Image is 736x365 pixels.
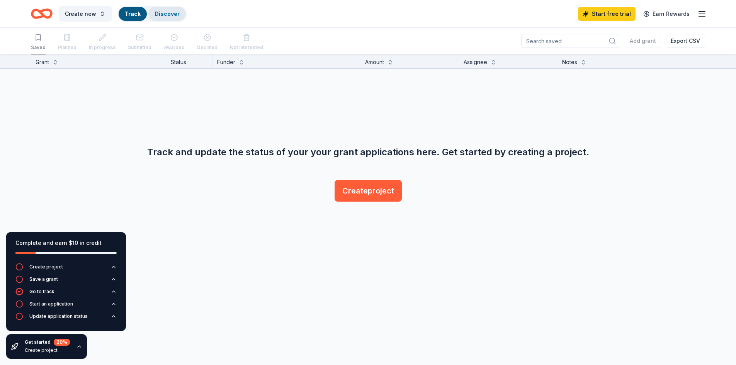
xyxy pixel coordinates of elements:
input: Search saved [521,34,620,48]
div: Funder [217,58,235,67]
button: Go to track [15,288,117,300]
div: Get started [25,339,70,346]
div: Amount [365,58,384,67]
a: Discover [155,10,180,17]
div: 20 % [54,339,70,346]
div: Start an application [29,301,73,307]
button: Save a grant [15,275,117,288]
div: Go to track [29,289,54,295]
div: Notes [562,58,577,67]
div: Grant [36,58,49,67]
button: Start an application [15,300,117,312]
div: Create project [29,264,63,270]
a: Home [31,5,53,23]
div: Create project [25,347,70,353]
div: Complete and earn $10 in credit [15,238,117,248]
button: Export CSV [666,34,705,48]
div: Update application status [29,313,88,319]
button: Update application status [15,312,117,325]
button: Createproject [335,180,402,202]
span: Create new [65,9,96,19]
button: TrackDiscover [118,6,187,22]
a: Earn Rewards [639,7,694,21]
div: Assignee [464,58,487,67]
a: Track [125,10,141,17]
div: Save a grant [29,276,58,282]
div: Track and update the status of your your grant applications here. Get started by creating a project. [19,146,717,158]
button: Create project [15,263,117,275]
a: Start free trial [578,7,636,21]
div: Status [166,54,212,68]
button: Create new [59,6,112,22]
